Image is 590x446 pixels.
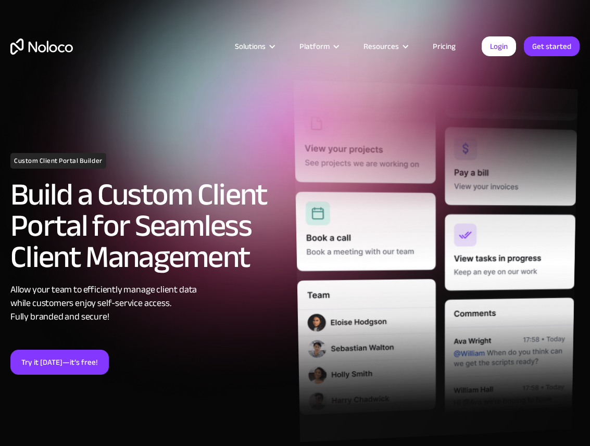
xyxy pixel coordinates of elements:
[363,40,399,53] div: Resources
[350,40,420,53] div: Resources
[10,179,290,273] h2: Build a Custom Client Portal for Seamless Client Management
[235,40,266,53] div: Solutions
[10,283,290,324] div: Allow your team to efficiently manage client data while customers enjoy self-service access. Full...
[299,40,330,53] div: Platform
[10,153,106,169] h1: Custom Client Portal Builder
[10,350,109,375] a: Try it [DATE]—it’s free!
[10,39,73,55] a: home
[286,40,350,53] div: Platform
[420,40,469,53] a: Pricing
[222,40,286,53] div: Solutions
[524,36,580,56] a: Get started
[482,36,516,56] a: Login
